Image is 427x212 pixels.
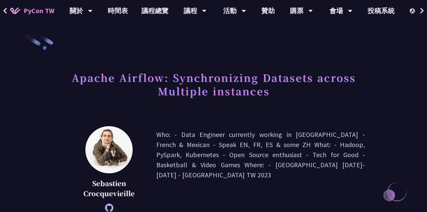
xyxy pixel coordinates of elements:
p: Who: - Data Engineer currently working in [GEOGRAPHIC_DATA] - French & Mexican - Speak EN, FR, ES... [156,130,365,209]
img: Home icon of PyCon TW 2025 [10,7,20,14]
p: Sebastien Crocquevieille [79,178,139,199]
a: PyCon TW [3,2,61,19]
img: Sebastien Crocquevieille [85,126,133,173]
span: PyCon TW [24,6,54,16]
img: Locale Icon [410,8,417,13]
h1: Apache Airflow: Synchronizing Datasets across Multiple instances [62,67,365,101]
